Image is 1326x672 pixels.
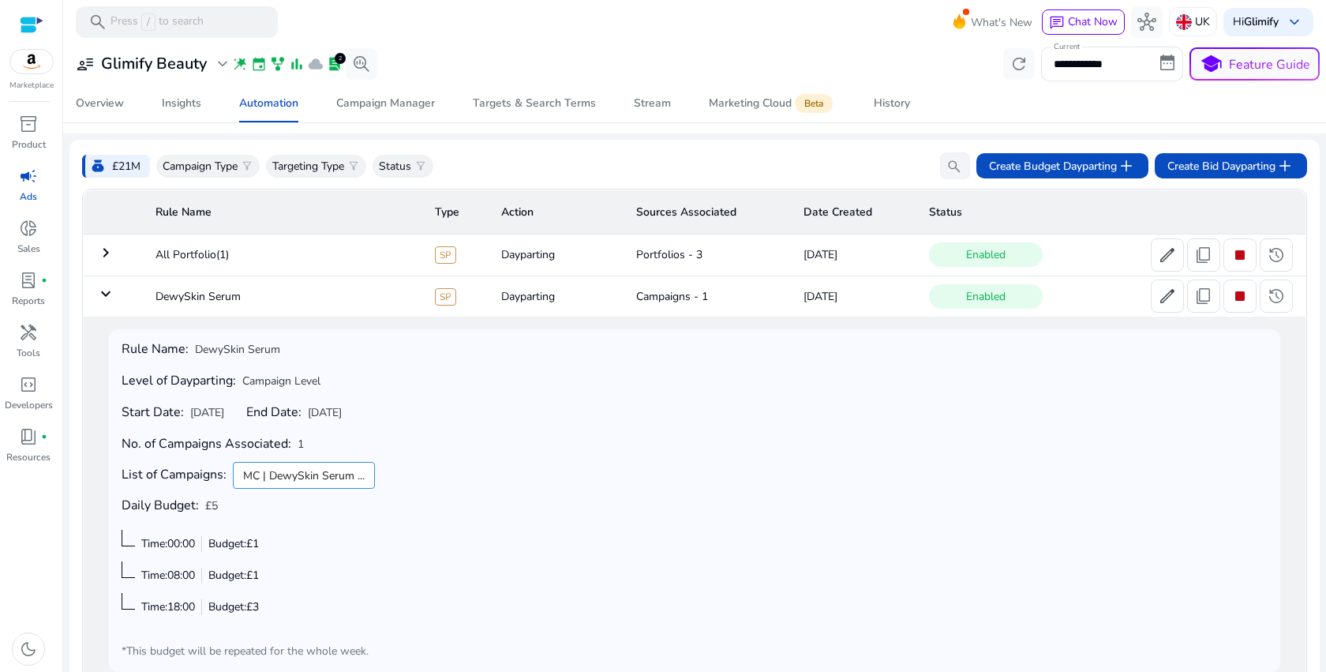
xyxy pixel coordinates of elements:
[1195,8,1210,36] p: UK
[1267,287,1286,306] span: history
[122,498,199,513] h4: Daily Budget:
[1230,246,1249,265] span: stop
[19,323,38,342] span: handyman
[141,568,195,583] span: Time:08:00
[208,536,259,551] span: Budget: £1
[1176,14,1192,30] img: uk.svg
[308,405,342,421] span: [DATE]
[41,277,47,283] span: fiber_manual_record
[1223,238,1257,272] button: stop
[347,160,360,172] span: filter_alt
[1230,287,1249,306] span: stop
[96,284,115,303] mat-icon: keyboard_arrow_down
[122,405,184,420] h4: Start Date:
[12,294,45,308] p: Reports
[122,644,369,659] span: *This budget will be repeated for the whole week.
[1285,13,1304,32] span: keyboard_arrow_down
[1158,246,1177,265] span: edit
[929,242,1043,267] span: Enabled
[243,467,365,484] span: MC | DewySkin Serum ...
[1260,280,1293,313] button: history
[422,190,489,235] th: Type
[195,342,280,358] span: DewySkin Serum
[143,235,423,276] td: All Portfolio(1)
[976,153,1148,178] button: Create Budget Daypartingadd
[289,56,305,72] span: bar_chart
[1009,54,1028,73] span: refresh
[141,599,195,614] span: Time:18:00
[624,276,791,317] td: Campaigns - 1
[19,375,38,394] span: code_blocks
[141,13,155,31] span: /
[1117,156,1136,175] span: add
[335,53,346,64] div: 2
[19,219,38,238] span: donut_small
[208,599,259,614] span: Budget: £3
[1189,47,1320,81] button: schoolFeature Guide
[19,167,38,186] span: campaign
[122,437,291,452] h4: No. of Campaigns Associated:
[624,190,791,235] th: Sources Associated
[208,568,259,583] span: Budget: £1
[141,536,195,551] span: Time:00:00
[874,98,910,109] div: History
[90,158,106,174] span: money_bag
[88,13,107,32] span: search
[5,398,53,412] p: Developers
[143,190,423,235] th: Rule Name
[1158,287,1177,306] span: edit
[101,54,207,73] h3: Glimify Beauty
[346,48,377,80] button: search_insights
[795,94,833,113] span: Beta
[143,276,423,317] td: DewySkin Serum
[1131,6,1163,38] button: hub
[232,56,248,72] span: wand_stars
[1049,15,1065,31] span: chat
[473,98,596,109] div: Targets & Search Terms
[1137,13,1156,32] span: hub
[1233,17,1279,28] p: Hi
[122,374,236,389] h4: Level of Dayparting:
[17,242,40,256] p: Sales
[489,235,624,276] td: Dayparting
[929,284,1043,309] span: Enabled
[270,56,286,72] span: family_history
[1167,156,1294,175] span: Create Bid Dayparting
[241,160,253,172] span: filter_alt
[19,115,38,133] span: inventory_2
[1229,55,1310,74] p: Feature Guide
[308,56,324,72] span: cloud
[272,158,344,175] p: Targeting Type
[1151,238,1184,272] button: edit
[791,276,916,317] td: [DATE]
[9,80,54,92] p: Marketplace
[41,434,47,440] span: fiber_manual_record
[190,405,224,421] span: [DATE]
[162,98,201,109] div: Insights
[336,98,435,109] div: Campaign Manager
[1260,238,1293,272] button: history
[12,137,46,152] p: Product
[971,9,1032,36] span: What's New
[1244,14,1279,29] b: Glimify
[435,246,456,264] span: SP
[163,158,238,175] p: Campaign Type
[379,158,411,175] p: Status
[76,54,95,73] span: user_attributes
[239,98,298,109] div: Automation
[1187,238,1220,272] button: content_copy
[414,160,427,172] span: filter_alt
[435,288,456,306] span: SP
[1003,48,1035,80] button: refresh
[17,346,40,360] p: Tools
[96,243,115,262] mat-icon: keyboard_arrow_right
[242,374,320,389] span: Campaign Level
[352,54,371,73] span: search_insights
[791,235,916,276] td: [DATE]
[1155,153,1307,178] button: Create Bid Daypartingadd
[122,342,189,357] h4: Rule Name:
[76,98,124,109] div: Overview
[213,54,232,73] span: expand_more
[20,190,37,204] p: Ads
[19,427,38,446] span: book_4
